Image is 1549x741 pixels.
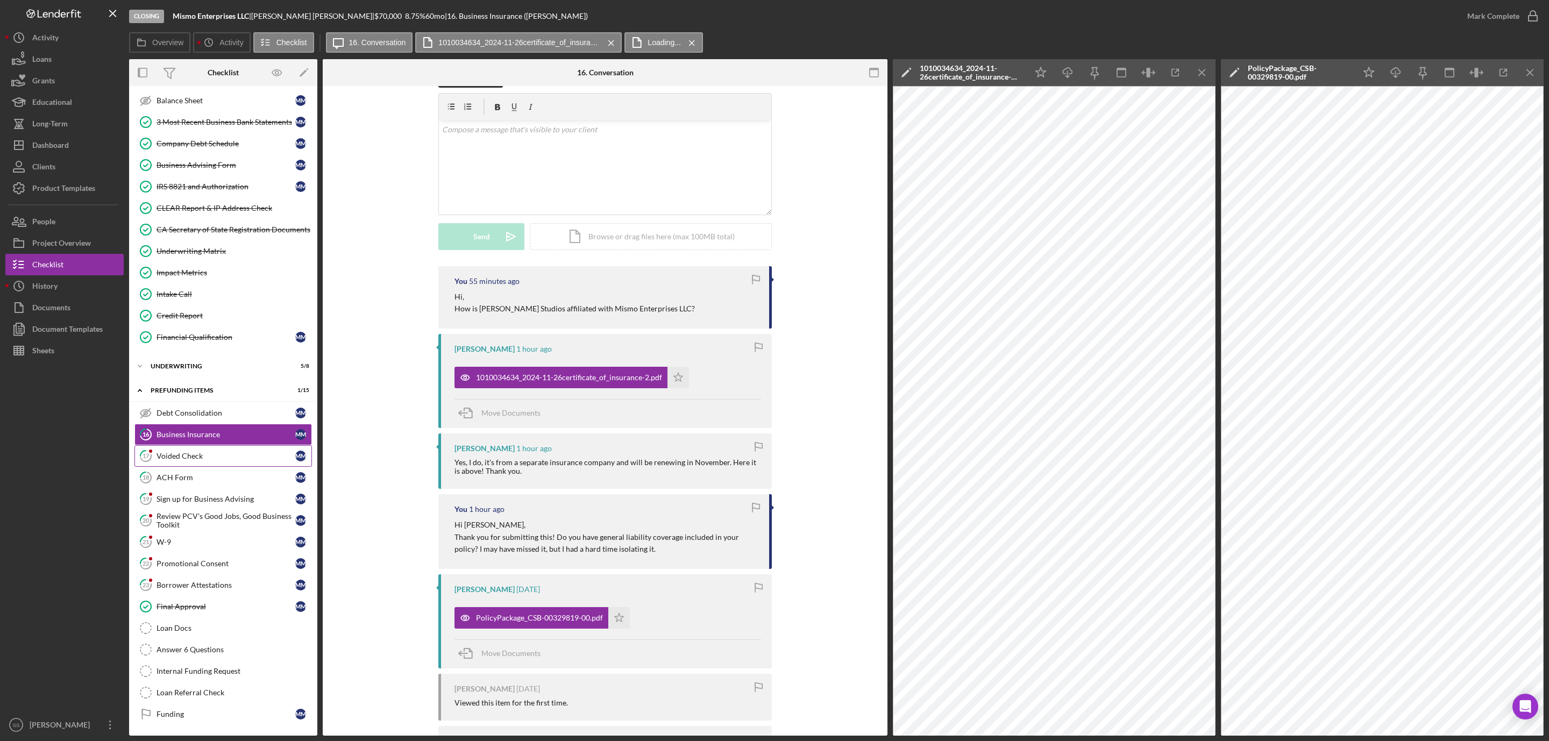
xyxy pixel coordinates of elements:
button: Activity [5,27,124,48]
div: Dashboard [32,134,69,159]
button: SS[PERSON_NAME] [5,714,124,736]
div: Mark Complete [1467,5,1519,27]
label: 16. Conversation [349,38,406,47]
div: Checklist [208,68,239,77]
div: M M [295,580,306,590]
div: Intake Call [157,290,311,298]
button: Activity [193,32,250,53]
div: Debt Consolidation [157,409,295,417]
button: Mark Complete [1456,5,1544,27]
div: M M [295,160,306,170]
div: M M [295,709,306,719]
div: 1010034634_2024-11-26certificate_of_insurance-2.pdf [920,64,1022,81]
tspan: 23 [143,581,149,588]
div: People [32,211,55,235]
div: Open Intercom Messenger [1512,694,1538,719]
div: $70,000 [374,12,405,20]
a: Loan Referral Check [134,682,312,703]
div: 16. Conversation [577,68,634,77]
a: Business Advising FormMM [134,154,312,176]
div: Send [473,223,490,250]
div: Grants [32,70,55,94]
p: Thank you for submitting this! Do you have general liability coverage included in your policy? I ... [454,531,758,555]
a: Dashboard [5,134,124,156]
div: Credit Report [157,311,311,320]
a: Financial QualificationMM [134,326,312,348]
div: [PERSON_NAME] [454,685,515,693]
div: Clients [32,156,55,180]
button: History [5,275,124,297]
div: Prefunding Items [151,387,282,394]
button: Overview [129,32,190,53]
a: 20Review PCV's Good Jobs, Good Business ToolkitMM [134,510,312,531]
div: Loan Referral Check [157,688,311,697]
div: M M [295,95,306,106]
div: Loan Docs [157,624,311,632]
div: History [32,275,58,300]
div: M M [295,472,306,483]
a: IRS 8821 and AuthorizationMM [134,176,312,197]
a: Internal Funding Request [134,660,312,682]
div: PolicyPackage_CSB-00329819-00.pdf [1248,64,1350,81]
a: Balance SheetMM [134,90,312,111]
p: How is [PERSON_NAME] Studios affiliated with Mismo Enterprises LLC? [454,303,695,315]
div: Closing [129,10,164,23]
tspan: 22 [143,560,149,567]
div: M M [295,537,306,547]
div: M M [295,181,306,192]
div: You [454,505,467,514]
a: 16Business InsuranceMM [134,424,312,445]
label: Overview [152,38,183,47]
a: Long-Term [5,113,124,134]
button: Move Documents [454,400,551,426]
div: 1 / 15 [290,387,309,394]
a: Documents [5,297,124,318]
div: Impact Metrics [157,268,311,277]
div: [PERSON_NAME] [27,714,97,738]
div: M M [295,138,306,149]
label: 1010034634_2024-11-26certificate_of_insurance-2.pdf [438,38,600,47]
div: 3 Most Recent Business Bank Statements [157,118,295,126]
button: Educational [5,91,124,113]
button: Checklist [253,32,314,53]
div: 1010034634_2024-11-26certificate_of_insurance-2.pdf [476,373,662,382]
a: 22Promotional ConsentMM [134,553,312,574]
button: Document Templates [5,318,124,340]
a: Clients [5,156,124,177]
tspan: 18 [143,474,149,481]
button: Loading... [624,32,703,53]
tspan: 17 [143,452,150,459]
div: You [454,277,467,286]
div: CLEAR Report & IP Address Check [157,204,311,212]
button: 1010034634_2024-11-26certificate_of_insurance-2.pdf [454,367,689,388]
a: 19Sign up for Business AdvisingMM [134,488,312,510]
label: Activity [219,38,243,47]
a: Final ApprovalMM [134,596,312,617]
a: 23Borrower AttestationsMM [134,574,312,596]
div: M M [295,558,306,569]
p: Hi [PERSON_NAME], [454,519,758,531]
div: Business Advising Form [157,161,295,169]
div: | [173,12,251,20]
div: M M [295,429,306,440]
a: FundingMM [134,703,312,725]
label: Loading... [648,38,681,47]
div: Final Approval [157,602,295,611]
button: Grants [5,70,124,91]
div: Loans [32,48,52,73]
div: Promotional Consent [157,559,295,568]
a: 18ACH FormMM [134,467,312,488]
time: 2025-09-15 17:55 [516,685,540,693]
time: 2025-09-16 20:08 [516,444,552,453]
div: Balance Sheet [157,96,295,105]
a: Product Templates [5,177,124,199]
div: M M [295,601,306,612]
div: Sheets [32,340,54,364]
a: 3 Most Recent Business Bank StatementsMM [134,111,312,133]
div: Product Templates [32,177,95,202]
